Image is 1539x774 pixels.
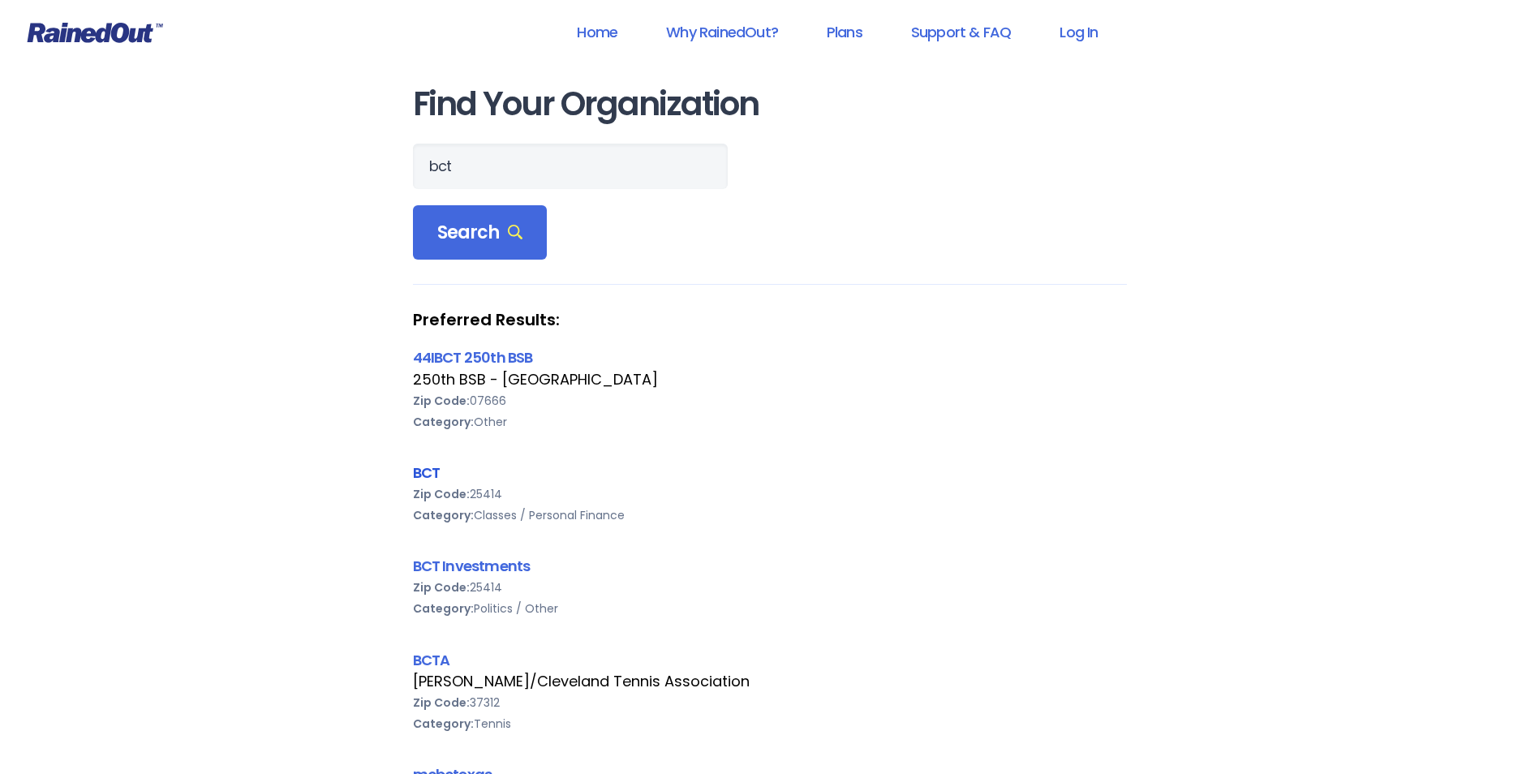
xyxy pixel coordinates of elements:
[413,600,474,617] b: Category:
[413,411,1127,432] div: Other
[890,14,1032,50] a: Support & FAQ
[413,692,1127,713] div: 37312
[413,390,1127,411] div: 07666
[413,144,728,189] input: Search Orgs…
[413,486,470,502] b: Zip Code:
[413,205,548,260] div: Search
[1038,14,1119,50] a: Log In
[413,505,1127,526] div: Classes / Personal Finance
[413,577,1127,598] div: 25414
[413,649,1127,671] div: BCTA
[437,221,523,244] span: Search
[413,86,1127,123] h1: Find Your Organization
[413,507,474,523] b: Category:
[413,716,474,732] b: Category:
[413,347,533,368] a: 44IBCT 250th BSB
[413,393,470,409] b: Zip Code:
[413,462,441,483] a: BCT
[413,462,1127,484] div: BCT
[413,369,1127,390] div: 250th BSB - [GEOGRAPHIC_DATA]
[413,555,1127,577] div: BCT Investments
[413,346,1127,368] div: 44IBCT 250th BSB
[413,579,470,596] b: Zip Code:
[806,14,883,50] a: Plans
[413,671,1127,692] div: [PERSON_NAME]/Cleveland Tennis Association
[413,414,474,430] b: Category:
[413,650,450,670] a: BCTA
[645,14,799,50] a: Why RainedOut?
[413,484,1127,505] div: 25414
[556,14,638,50] a: Home
[413,556,531,576] a: BCT Investments
[413,694,470,711] b: Zip Code:
[413,309,1127,330] strong: Preferred Results:
[413,598,1127,619] div: Politics / Other
[413,713,1127,734] div: Tennis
